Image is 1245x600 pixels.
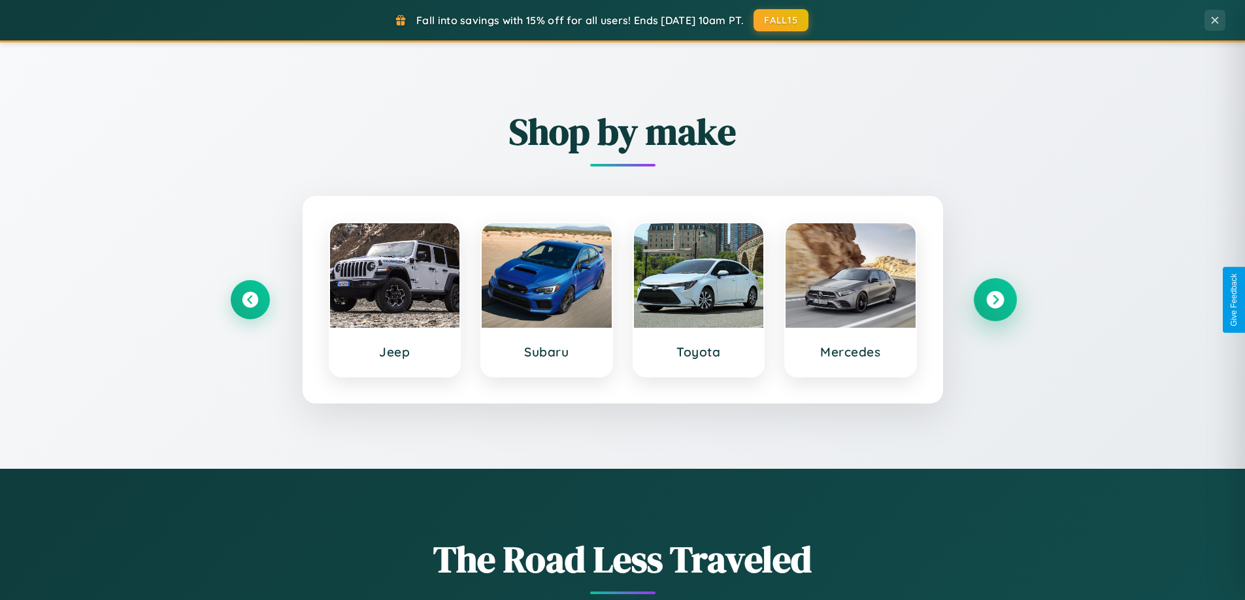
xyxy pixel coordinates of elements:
[343,344,447,360] h3: Jeep
[416,14,744,27] span: Fall into savings with 15% off for all users! Ends [DATE] 10am PT.
[495,344,599,360] h3: Subaru
[1229,274,1238,326] div: Give Feedback
[647,344,751,360] h3: Toyota
[231,106,1015,157] h2: Shop by make
[754,9,808,31] button: FALL15
[231,534,1015,584] h1: The Road Less Traveled
[799,344,903,360] h3: Mercedes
